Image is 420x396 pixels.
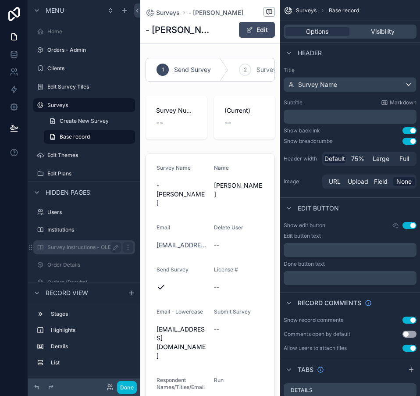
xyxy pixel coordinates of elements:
[51,359,132,366] label: List
[47,209,133,216] label: Users
[33,167,135,181] a: Edit Plans
[44,130,135,144] a: Base record
[47,65,133,72] label: Clients
[298,80,337,89] span: Survey Name
[146,8,180,17] a: Surveys
[284,110,416,124] div: scrollable content
[298,204,339,213] span: Edit button
[46,188,90,197] span: Hidden pages
[33,275,135,289] a: Orders (Results)
[284,138,332,145] div: Show breadcrumbs
[298,49,322,57] span: Header
[381,99,416,106] a: Markdown
[47,102,130,109] label: Surveys
[51,343,132,350] label: Details
[189,8,243,17] a: - [PERSON_NAME]
[33,98,135,112] a: Surveys
[306,27,328,36] span: Options
[399,154,409,163] span: Full
[284,127,320,134] div: Show backlink
[296,7,317,14] span: Surveys
[373,154,389,163] span: Large
[284,67,416,74] label: Title
[33,148,135,162] a: Edit Themes
[284,99,303,106] label: Subtitle
[47,244,117,251] label: Survey Instructions - OLD
[329,7,359,14] span: Base record
[284,317,343,324] div: Show record comments
[371,27,395,36] span: Visibility
[44,114,135,128] a: Create New Survey
[33,205,135,219] a: Users
[298,299,361,307] span: Record comments
[284,232,321,239] label: Edit button text
[284,345,347,352] div: Allow users to attach files
[348,177,368,186] span: Upload
[284,178,319,185] label: Image
[146,24,209,36] h1: - [PERSON_NAME]
[117,381,137,394] button: Done
[284,222,325,229] label: Show edit button
[33,240,135,254] a: Survey Instructions - OLD
[284,260,325,268] label: Done button text
[47,279,133,286] label: Orders (Results)
[47,83,133,90] label: Edit Survey Tiles
[33,80,135,94] a: Edit Survey Tiles
[60,133,90,140] span: Base record
[28,303,140,378] div: scrollable content
[47,170,133,177] label: Edit Plans
[284,271,416,285] div: scrollable content
[298,365,313,374] span: Tabs
[46,289,88,297] span: Record view
[374,177,388,186] span: Field
[47,46,133,54] label: Orders - Admin
[33,223,135,237] a: Institutions
[284,331,350,338] div: Comments open by default
[47,261,133,268] label: Order Details
[390,99,416,106] span: Markdown
[284,155,319,162] label: Header width
[156,8,180,17] span: Surveys
[33,61,135,75] a: Clients
[51,310,132,318] label: Stages
[60,118,109,125] span: Create New Survey
[47,28,133,35] label: Home
[33,25,135,39] a: Home
[47,152,133,159] label: Edit Themes
[33,43,135,57] a: Orders - Admin
[46,6,64,15] span: Menu
[47,226,133,233] label: Institutions
[351,154,364,163] span: 75%
[239,22,275,38] button: Edit
[284,243,416,257] div: scrollable content
[396,177,412,186] span: None
[284,77,416,92] button: Survey Name
[329,177,341,186] span: URL
[33,258,135,272] a: Order Details
[324,154,345,163] span: Default
[51,327,132,334] label: Highlights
